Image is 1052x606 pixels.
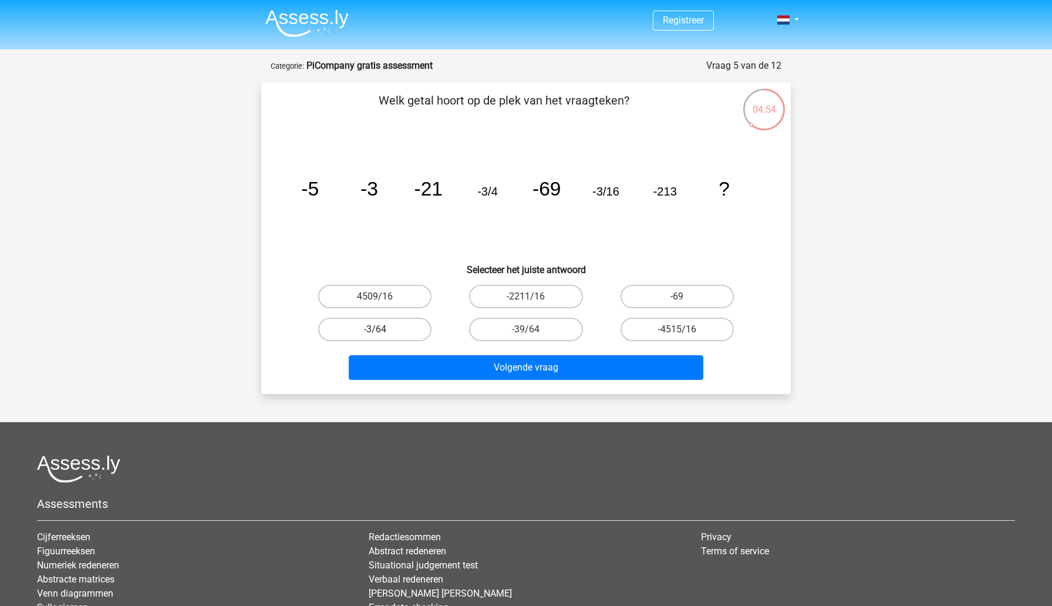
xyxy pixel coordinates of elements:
[301,178,319,200] tspan: -5
[369,560,478,571] a: Situational judgement test
[37,531,90,543] a: Cijferreeksen
[280,255,772,275] h6: Selecteer het juiste antwoord
[37,574,114,585] a: Abstracte matrices
[318,285,431,308] label: 4509/16
[701,546,769,557] a: Terms of service
[349,355,704,380] button: Volgende vraag
[37,546,95,557] a: Figuurreeksen
[369,588,512,599] a: [PERSON_NAME] [PERSON_NAME]
[265,9,349,37] img: Assessly
[592,185,619,198] tspan: -3/16
[271,62,304,70] small: Categorie:
[469,318,582,341] label: -39/64
[414,178,443,200] tspan: -21
[369,531,441,543] a: Redactiesommen
[532,178,561,200] tspan: -69
[37,560,119,571] a: Numeriek redeneren
[621,318,734,341] label: -4515/16
[37,497,1015,511] h5: Assessments
[369,574,443,585] a: Verbaal redeneren
[37,588,113,599] a: Venn diagrammen
[706,59,781,73] div: Vraag 5 van de 12
[37,455,120,483] img: Assessly logo
[701,531,731,543] a: Privacy
[469,285,582,308] label: -2211/16
[318,318,431,341] label: -3/64
[369,546,446,557] a: Abstract redeneren
[719,178,730,200] tspan: ?
[742,87,786,117] div: 04:54
[663,15,704,26] a: Registreer
[477,185,498,198] tspan: -3/4
[653,185,677,198] tspan: -213
[280,92,728,127] p: Welk getal hoort op de plek van het vraagteken?
[360,178,378,200] tspan: -3
[306,60,433,71] strong: PiCompany gratis assessment
[621,285,734,308] label: -69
